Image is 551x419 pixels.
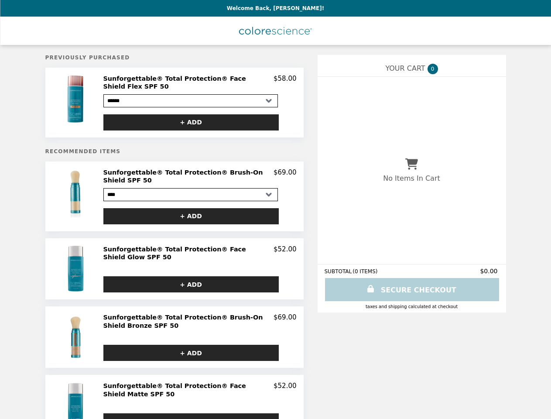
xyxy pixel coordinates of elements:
[480,268,499,275] span: $0.00
[274,382,297,398] p: $52.00
[353,268,377,275] span: ( 0 ITEMS )
[383,174,440,182] p: No Items In Cart
[227,5,324,11] p: Welcome Back, [PERSON_NAME]!
[103,276,279,292] button: + ADD
[51,168,102,217] img: Sunforgettable® Total Protection® Brush-On Shield SPF 50
[103,313,274,330] h2: Sunforgettable® Total Protection® Brush-On Shield Bronze SPF 50
[325,268,353,275] span: SUBTOTAL
[239,22,312,40] img: Brand Logo
[52,313,102,361] img: Sunforgettable® Total Protection® Brush-On Shield Bronze SPF 50
[274,313,297,330] p: $69.00
[45,55,304,61] h5: Previously Purchased
[51,75,102,124] img: Sunforgettable® Total Protection® Face Shield Flex SPF 50
[103,245,274,261] h2: Sunforgettable® Total Protection® Face Shield Glow SPF 50
[325,304,499,309] div: Taxes and Shipping calculated at checkout
[274,75,297,91] p: $58.00
[103,168,274,185] h2: Sunforgettable® Total Protection® Brush-On Shield SPF 50
[45,148,304,155] h5: Recommended Items
[52,245,102,293] img: Sunforgettable® Total Protection® Face Shield Glow SPF 50
[428,64,438,74] span: 0
[103,188,278,201] select: Select a product variant
[103,382,274,398] h2: Sunforgettable® Total Protection® Face Shield Matte SPF 50
[274,245,297,261] p: $52.00
[103,114,279,131] button: + ADD
[274,168,297,185] p: $69.00
[103,345,279,361] button: + ADD
[103,94,278,107] select: Select a product variant
[103,75,274,91] h2: Sunforgettable® Total Protection® Face Shield Flex SPF 50
[385,64,425,72] span: YOUR CART
[103,208,279,224] button: + ADD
